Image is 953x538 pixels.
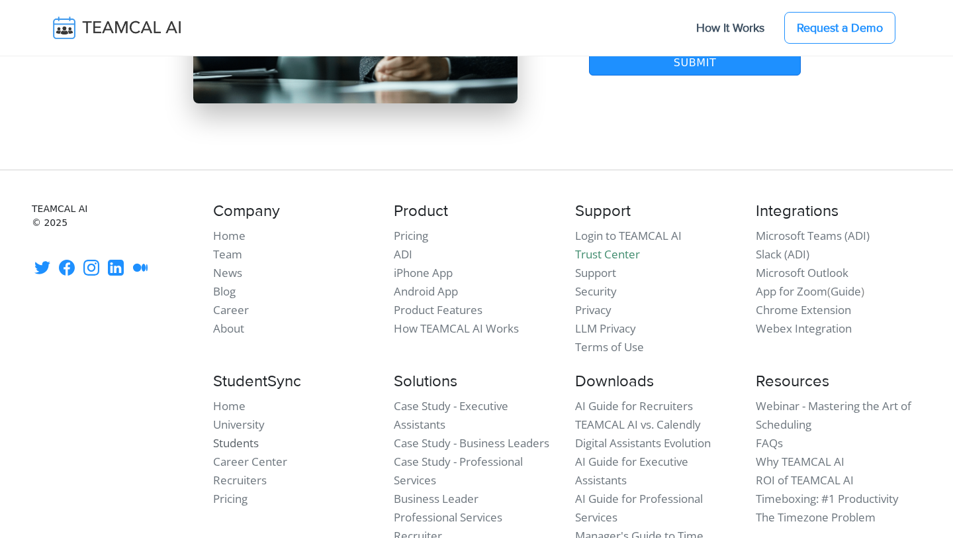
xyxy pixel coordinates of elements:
h4: Resources [756,372,921,392]
a: AI Guide for Recruiters [575,398,693,413]
a: Professional Services [394,510,502,525]
h4: Downloads [575,372,741,392]
a: About [213,321,244,336]
h4: StudentSync [213,372,379,392]
a: Career [213,302,249,317]
a: Product Features [394,302,482,317]
a: Why TEAMCAL AI [756,454,844,469]
a: Security [575,284,617,299]
a: Terms of Use [575,339,644,354]
h4: Company [213,202,379,221]
a: Guide [831,284,861,299]
a: Home [213,398,246,413]
a: Case Study - Business Leaders [394,435,549,451]
a: Case Study - Professional Services [394,454,523,488]
a: Request a Demo [784,12,895,44]
h4: Integrations [756,202,921,221]
a: How It Works [683,14,778,42]
a: iPhone App [394,265,453,280]
a: Career Center [213,454,287,469]
a: Slack (ADI) [756,246,809,262]
li: ( ) [756,282,921,301]
a: TEAMCAL AI vs. Calendly [575,417,701,432]
a: LLM Privacy [575,321,636,336]
a: Pricing [213,491,248,506]
a: Privacy [575,302,612,317]
a: Microsoft Outlook [756,265,848,280]
a: Business Leader [394,491,478,506]
a: The Timezone Problem [756,510,876,525]
a: ROI of TEAMCAL AI [756,472,854,488]
a: Recruiters [213,472,267,488]
a: Case Study - Executive Assistants [394,398,508,432]
a: Home [213,228,246,243]
a: Webinar - Mastering the Art of Scheduling [756,398,911,432]
a: Chrome Extension [756,302,851,317]
a: AI Guide for Professional Services [575,491,703,525]
a: News [213,265,242,280]
a: App for Zoom [756,284,827,299]
a: Timeboxing: #1 Productivity [756,491,899,506]
a: Students [213,435,259,451]
h4: Solutions [394,372,559,392]
h4: Support [575,202,741,221]
button: Submit [589,50,801,76]
a: Webex Integration [756,321,852,336]
a: Support [575,265,616,280]
h4: Product [394,202,559,221]
a: FAQs [756,435,783,451]
a: Android App [394,284,458,299]
a: Digital Assistants Evolution [575,435,711,451]
a: Pricing [394,228,428,243]
a: AI Guide for Executive Assistants [575,454,688,488]
a: Team [213,246,242,262]
small: TEAMCAL AI © 2025 [32,202,197,230]
a: Trust Center [575,246,640,262]
a: How TEAMCAL AI Works [394,321,519,336]
a: Login to TEAMCAL AI [575,228,682,243]
a: Blog [213,284,236,299]
a: ADI [394,246,412,262]
a: Microsoft Teams (ADI) [756,228,870,243]
a: University [213,417,265,432]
